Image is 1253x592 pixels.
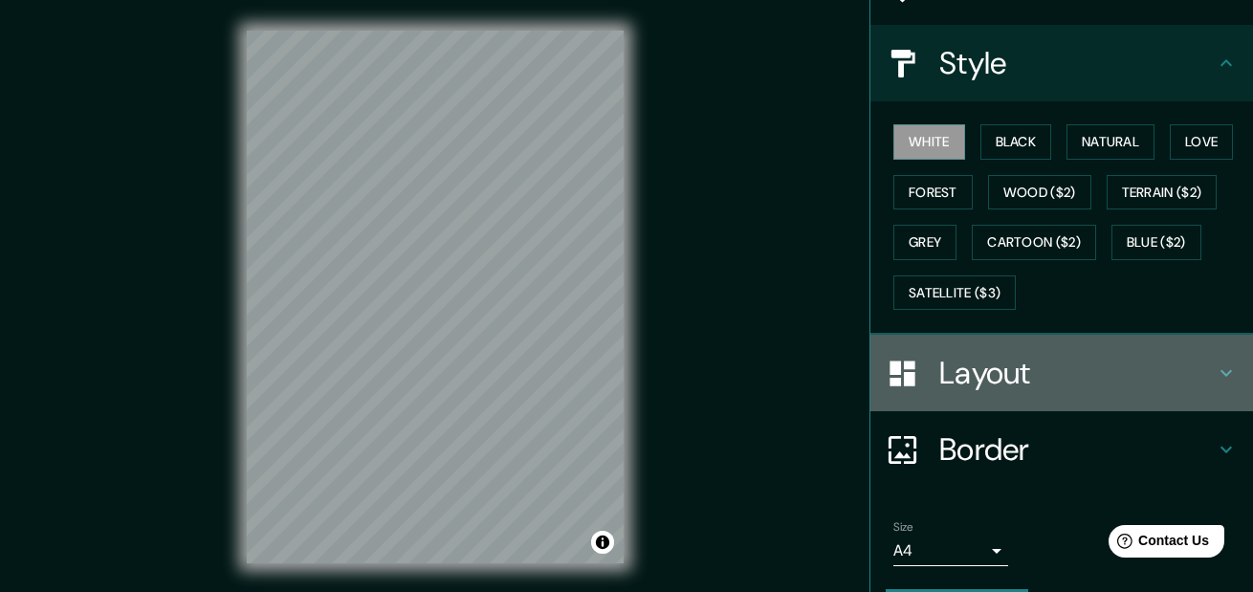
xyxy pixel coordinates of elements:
button: Forest [893,175,973,210]
h4: Border [939,430,1215,469]
div: Style [870,25,1253,101]
div: Border [870,411,1253,488]
canvas: Map [247,31,624,563]
label: Size [893,519,913,536]
div: Layout [870,335,1253,411]
button: Cartoon ($2) [972,225,1096,260]
button: Terrain ($2) [1107,175,1218,210]
button: Black [980,124,1052,160]
button: Natural [1066,124,1154,160]
div: A4 [893,536,1008,566]
button: Love [1170,124,1233,160]
button: Blue ($2) [1111,225,1201,260]
iframe: Help widget launcher [1083,517,1232,571]
button: White [893,124,965,160]
h4: Layout [939,354,1215,392]
button: Wood ($2) [988,175,1091,210]
button: Satellite ($3) [893,275,1016,311]
button: Toggle attribution [591,531,614,554]
h4: Style [939,44,1215,82]
button: Grey [893,225,956,260]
